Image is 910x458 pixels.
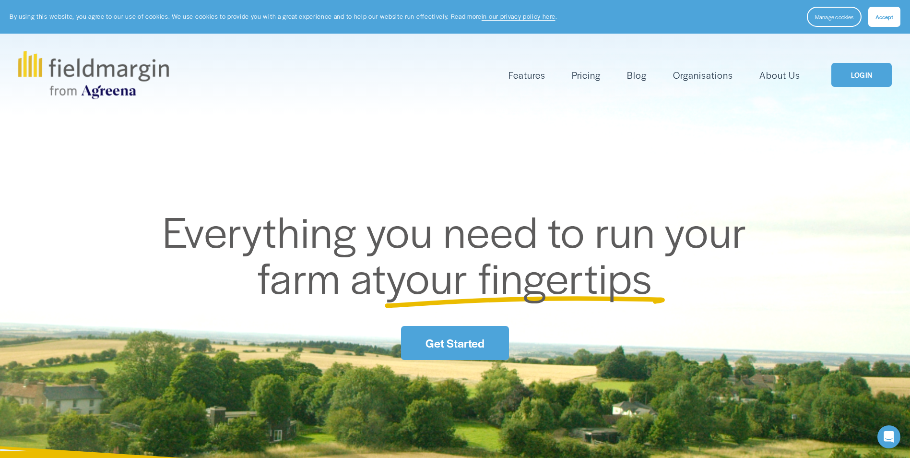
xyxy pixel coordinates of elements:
[508,67,545,83] a: folder dropdown
[831,63,892,87] a: LOGIN
[386,246,652,306] span: your fingertips
[673,67,733,83] a: Organisations
[868,7,900,27] button: Accept
[401,326,508,360] a: Get Started
[482,12,555,21] a: in our privacy policy here
[10,12,557,21] p: By using this website, you agree to our use of cookies. We use cookies to provide you with a grea...
[759,67,800,83] a: About Us
[18,51,169,99] img: fieldmargin.com
[163,200,757,306] span: Everything you need to run your farm at
[875,13,893,21] span: Accept
[807,7,862,27] button: Manage cookies
[508,68,545,82] span: Features
[877,425,900,448] div: Open Intercom Messenger
[815,13,853,21] span: Manage cookies
[572,67,601,83] a: Pricing
[627,67,647,83] a: Blog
